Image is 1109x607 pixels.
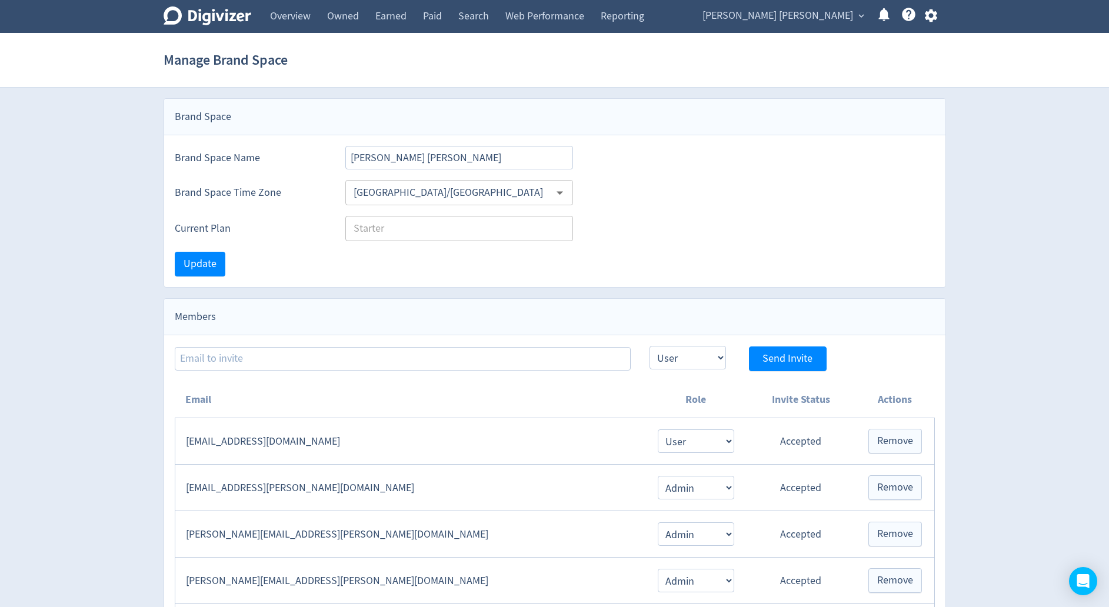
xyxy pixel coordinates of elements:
label: Current Plan [175,221,327,236]
button: Remove [868,568,922,593]
td: [PERSON_NAME][EMAIL_ADDRESS][PERSON_NAME][DOMAIN_NAME] [175,558,645,604]
th: Email [175,382,645,418]
th: Invite Status [746,382,856,418]
div: Open Intercom Messenger [1069,567,1097,595]
button: Remove [868,522,922,546]
div: Brand Space [164,99,945,135]
span: Remove [877,529,913,539]
td: Accepted [746,465,856,511]
td: Accepted [746,558,856,604]
td: [EMAIL_ADDRESS][DOMAIN_NAME] [175,418,645,465]
td: Accepted [746,511,856,558]
div: Members [164,299,945,335]
span: Remove [877,436,913,446]
h1: Manage Brand Space [164,41,288,79]
label: Brand Space Name [175,151,327,165]
button: [PERSON_NAME] [PERSON_NAME] [698,6,867,25]
span: expand_more [856,11,867,21]
input: Select Timezone [349,184,551,202]
td: [PERSON_NAME][EMAIL_ADDRESS][PERSON_NAME][DOMAIN_NAME] [175,511,645,558]
button: Send Invite [749,346,827,371]
input: Email to invite [175,347,631,371]
span: Update [184,259,217,269]
button: Open [551,184,569,202]
input: Brand Space [345,146,574,169]
span: Remove [877,482,913,493]
button: Remove [868,429,922,453]
th: Actions [856,382,934,418]
label: Brand Space Time Zone [175,185,327,200]
th: Role [645,382,745,418]
button: Update [175,252,225,276]
td: Accepted [746,418,856,465]
span: Send Invite [762,353,812,364]
span: [PERSON_NAME] [PERSON_NAME] [702,6,853,25]
span: Remove [877,575,913,586]
td: [EMAIL_ADDRESS][PERSON_NAME][DOMAIN_NAME] [175,465,645,511]
button: Remove [868,475,922,500]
